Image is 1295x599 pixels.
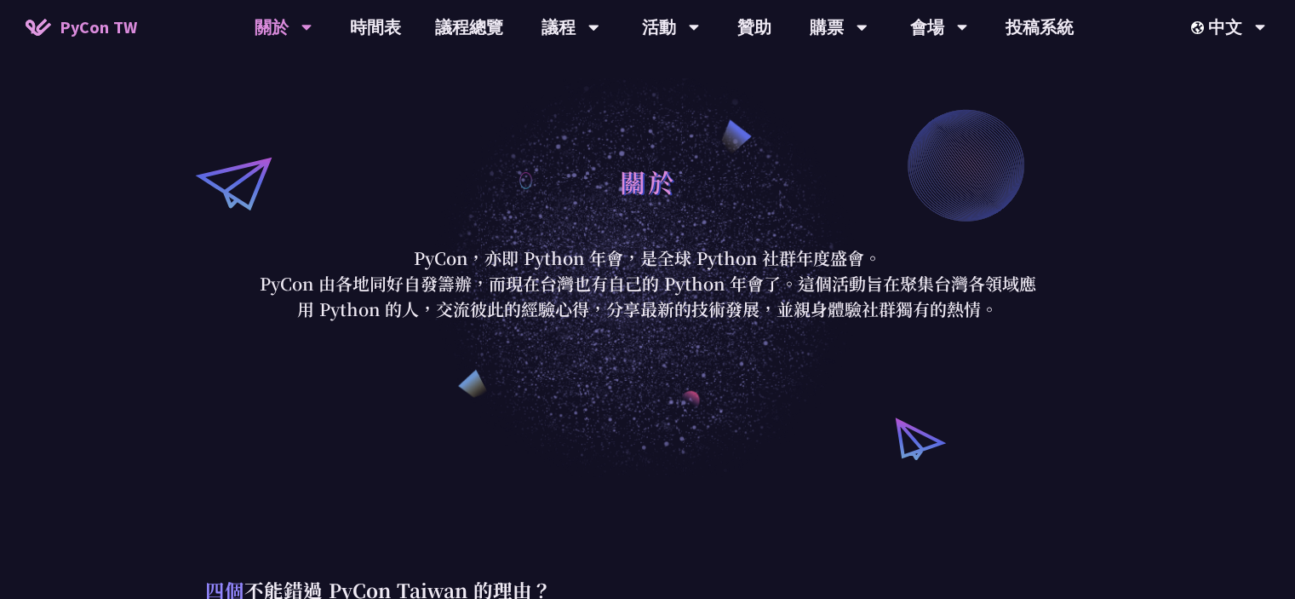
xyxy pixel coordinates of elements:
h1: 關於 [620,156,676,207]
img: Locale Icon [1191,21,1208,34]
img: Home icon of PyCon TW 2025 [26,19,51,36]
span: PyCon TW [60,14,137,40]
p: PyCon 由各地同好自發籌辦，而現在台灣也有自己的 Python 年會了。這個活動旨在聚集台灣各領域應用 Python 的人，交流彼此的經驗心得，分享最新的技術發展，並親身體驗社群獨有的熱情。 [252,271,1044,322]
a: PyCon TW [9,6,154,49]
p: PyCon，亦即 Python 年會，是全球 Python 社群年度盛會。 [252,245,1044,271]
